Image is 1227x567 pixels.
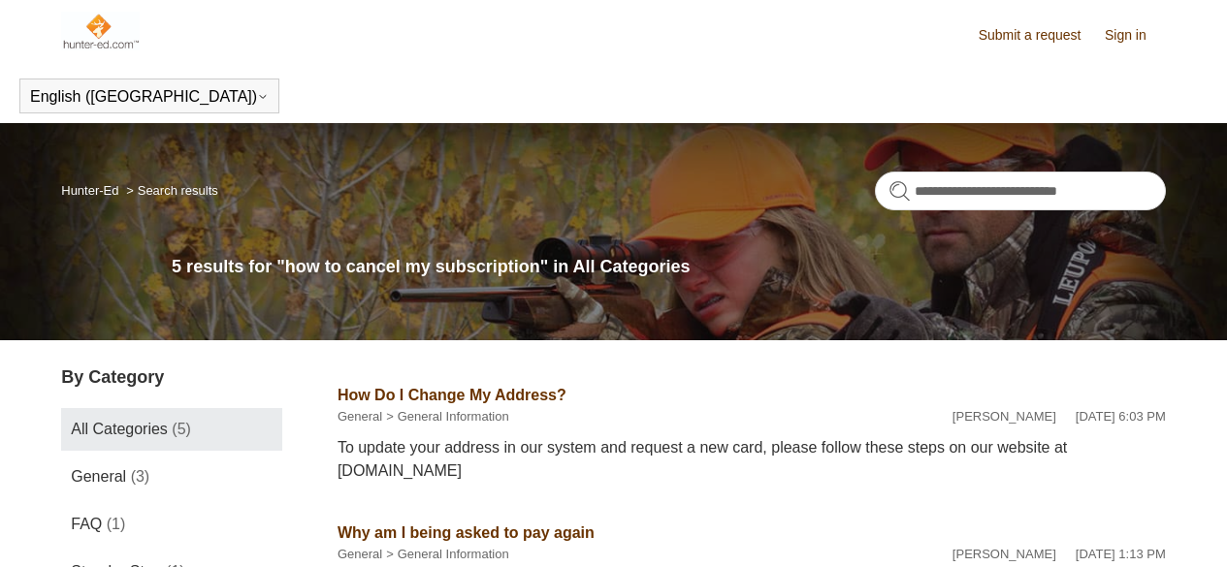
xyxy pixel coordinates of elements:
h1: 5 results for "how to cancel my subscription" in All Categories [172,254,1166,280]
h3: By Category [61,364,282,391]
li: General [338,545,382,564]
li: [PERSON_NAME] [953,545,1056,564]
a: General Information [398,547,509,561]
time: 04/08/2025, 13:13 [1076,547,1166,561]
img: Hunter-Ed Help Center home page [61,12,140,50]
span: (5) [172,421,191,437]
li: Hunter-Ed [61,183,122,198]
span: (1) [107,516,126,532]
span: FAQ [71,516,102,532]
a: General [338,547,382,561]
span: (3) [131,468,150,485]
a: General Information [398,409,509,424]
a: General (3) [61,456,282,498]
li: General Information [382,407,509,426]
a: How Do I Change My Address? [338,387,566,403]
input: Search [875,172,1166,210]
a: Hunter-Ed [61,183,118,198]
a: General [338,409,382,424]
span: All Categories [71,421,168,437]
time: 02/12/2024, 18:03 [1076,409,1166,424]
button: English ([GEOGRAPHIC_DATA]) [30,88,269,106]
li: [PERSON_NAME] [953,407,1056,426]
a: All Categories (5) [61,408,282,451]
span: General [71,468,126,485]
li: Search results [122,183,218,198]
li: General Information [382,545,509,564]
a: FAQ (1) [61,503,282,546]
div: To update your address in our system and request a new card, please follow these steps on our web... [338,436,1166,483]
a: Sign in [1105,25,1166,46]
a: Submit a request [979,25,1101,46]
a: Why am I being asked to pay again [338,524,595,541]
li: General [338,407,382,426]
